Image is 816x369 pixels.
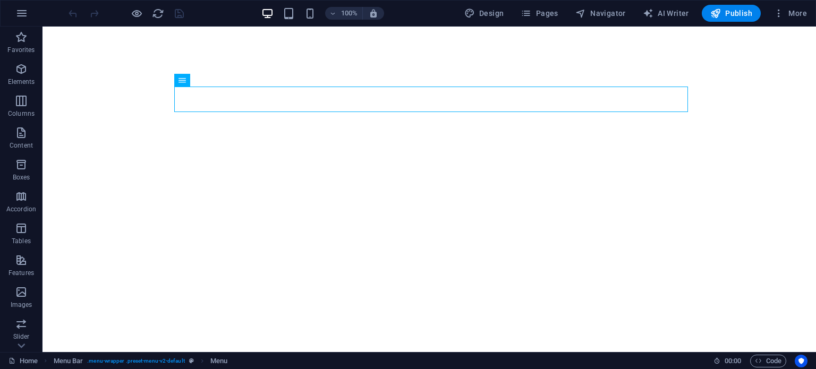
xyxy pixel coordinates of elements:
div: Design (Ctrl+Alt+Y) [460,5,508,22]
a: Click to cancel selection. Double-click to open Pages [8,355,38,367]
button: Pages [516,5,562,22]
button: Code [750,355,786,367]
button: Navigator [571,5,630,22]
p: Columns [8,109,35,118]
span: . menu-wrapper .preset-menu-v2-default [87,355,184,367]
button: 100% [325,7,363,20]
nav: breadcrumb [54,355,228,367]
span: : [732,357,734,365]
span: Publish [710,8,752,19]
button: reload [151,7,164,20]
p: Images [11,301,32,309]
span: Click to select. Double-click to edit [210,355,227,367]
p: Tables [12,237,31,245]
button: Usercentrics [795,355,807,367]
h6: Session time [713,355,742,367]
p: Elements [8,78,35,86]
button: Publish [702,5,761,22]
i: This element is a customizable preset [189,358,194,364]
span: Pages [521,8,558,19]
span: AI Writer [643,8,689,19]
button: More [769,5,811,22]
p: Content [10,141,33,150]
span: More [773,8,807,19]
h6: 100% [341,7,358,20]
span: Navigator [575,8,626,19]
button: Click here to leave preview mode and continue editing [130,7,143,20]
p: Boxes [13,173,30,182]
span: 00 00 [725,355,741,367]
span: Design [464,8,504,19]
p: Accordion [6,205,36,213]
p: Features [8,269,34,277]
p: Slider [13,332,30,341]
i: On resize automatically adjust zoom level to fit chosen device. [369,8,378,18]
span: Click to select. Double-click to edit [54,355,83,367]
span: Code [755,355,781,367]
p: Favorites [7,46,35,54]
button: Design [460,5,508,22]
button: AI Writer [639,5,693,22]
